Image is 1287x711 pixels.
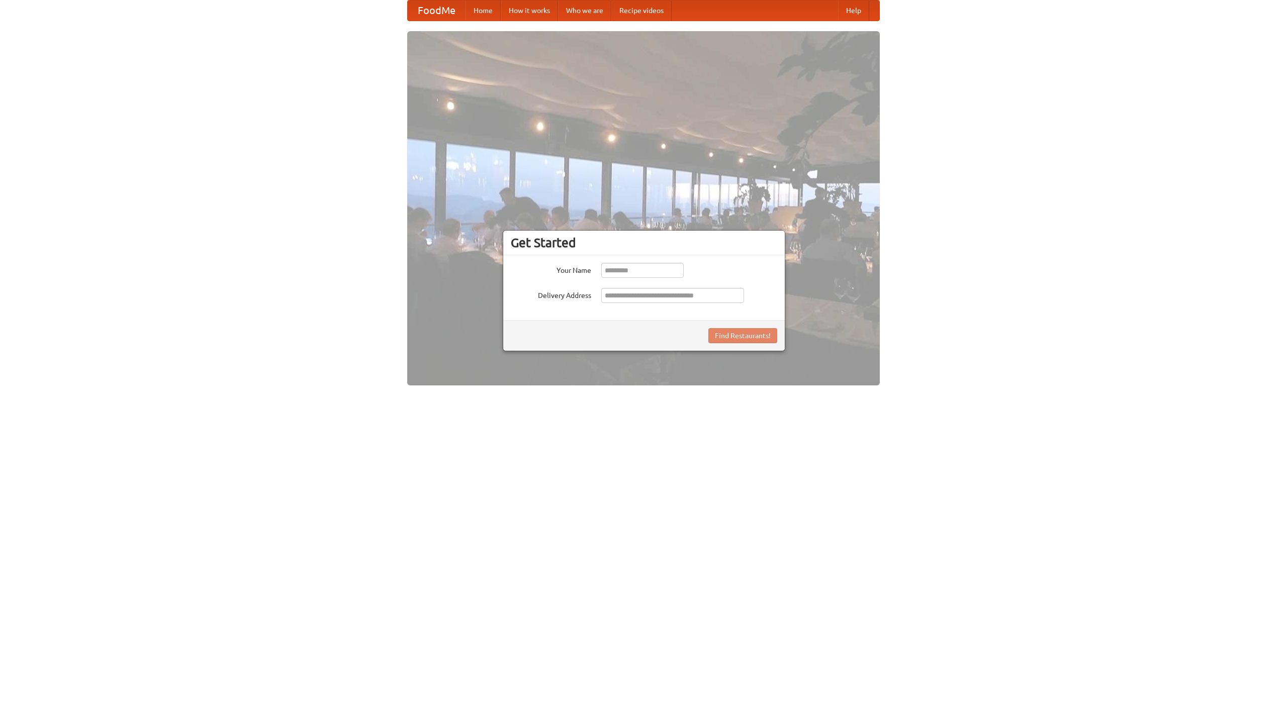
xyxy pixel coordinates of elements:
a: FoodMe [408,1,466,21]
label: Delivery Address [511,288,591,300]
a: Who we are [558,1,611,21]
button: Find Restaurants! [708,328,777,343]
h3: Get Started [511,235,777,250]
label: Your Name [511,263,591,275]
a: Recipe videos [611,1,672,21]
a: Home [466,1,501,21]
a: Help [838,1,869,21]
a: How it works [501,1,558,21]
